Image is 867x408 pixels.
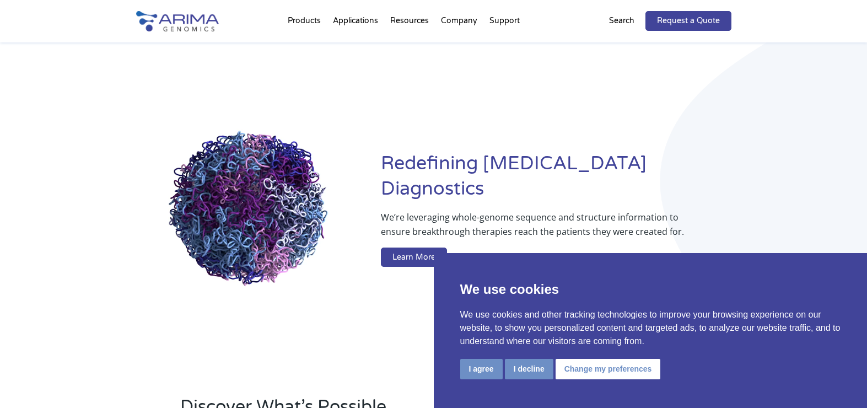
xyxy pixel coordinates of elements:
[556,359,661,379] button: Change my preferences
[136,11,219,31] img: Arima-Genomics-logo
[460,280,841,299] p: We use cookies
[460,359,503,379] button: I agree
[460,308,841,348] p: We use cookies and other tracking technologies to improve your browsing experience on our website...
[381,248,447,267] a: Learn More
[381,210,687,248] p: We’re leveraging whole-genome sequence and structure information to ensure breakthrough therapies...
[505,359,553,379] button: I decline
[645,11,731,31] a: Request a Quote
[381,151,731,210] h1: Redefining [MEDICAL_DATA] Diagnostics
[609,14,634,28] p: Search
